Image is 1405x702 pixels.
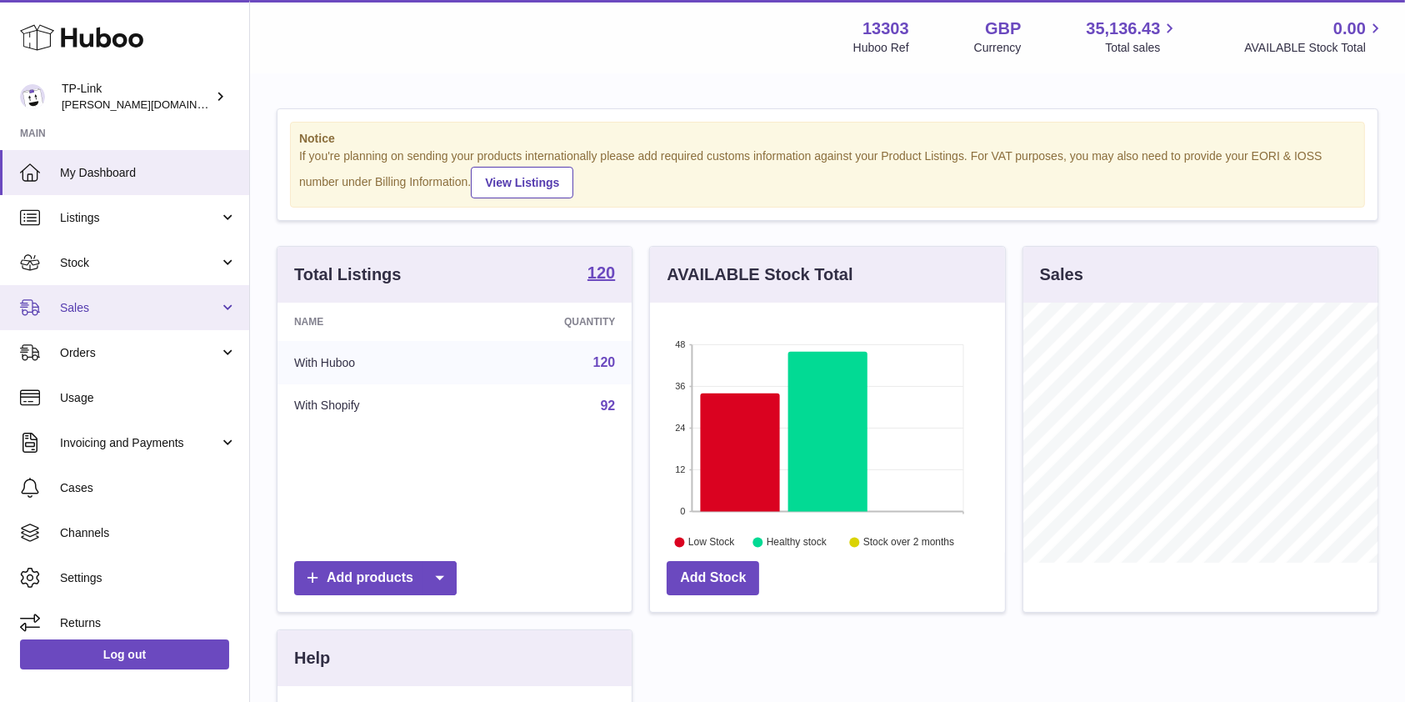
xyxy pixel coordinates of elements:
strong: 120 [587,264,615,281]
span: Cases [60,480,237,496]
span: Sales [60,300,219,316]
span: Settings [60,570,237,586]
h3: AVAILABLE Stock Total [667,263,852,286]
span: 0.00 [1333,18,1366,40]
strong: 13303 [862,18,909,40]
a: 120 [587,264,615,284]
span: Invoicing and Payments [60,435,219,451]
h3: Help [294,647,330,669]
a: Log out [20,639,229,669]
img: susie.li@tp-link.com [20,84,45,109]
text: Stock over 2 months [863,536,954,548]
h3: Total Listings [294,263,402,286]
span: AVAILABLE Stock Total [1244,40,1385,56]
a: 92 [601,399,616,413]
div: Huboo Ref [853,40,909,56]
div: If you're planning on sending your products internationally please add required customs informati... [299,148,1356,198]
span: My Dashboard [60,165,237,181]
span: 35,136.43 [1086,18,1160,40]
a: 120 [593,355,616,369]
th: Name [277,303,468,341]
text: Healthy stock [767,536,827,548]
a: Add Stock [667,561,759,595]
span: Listings [60,210,219,226]
span: Total sales [1105,40,1179,56]
span: Stock [60,255,219,271]
h3: Sales [1040,263,1083,286]
td: With Shopify [277,384,468,428]
text: Low Stock [688,536,735,548]
a: 0.00 AVAILABLE Stock Total [1244,18,1385,56]
a: 35,136.43 Total sales [1086,18,1179,56]
a: Add products [294,561,457,595]
text: 48 [676,339,686,349]
strong: Notice [299,131,1356,147]
a: View Listings [471,167,573,198]
span: Returns [60,615,237,631]
div: Currency [974,40,1022,56]
span: Usage [60,390,237,406]
text: 12 [676,464,686,474]
span: Channels [60,525,237,541]
text: 24 [676,423,686,433]
td: With Huboo [277,341,468,384]
span: Orders [60,345,219,361]
div: TP-Link [62,81,212,113]
text: 0 [681,506,686,516]
span: [PERSON_NAME][DOMAIN_NAME][EMAIL_ADDRESS][DOMAIN_NAME] [62,98,421,111]
strong: GBP [985,18,1021,40]
text: 36 [676,381,686,391]
th: Quantity [468,303,632,341]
